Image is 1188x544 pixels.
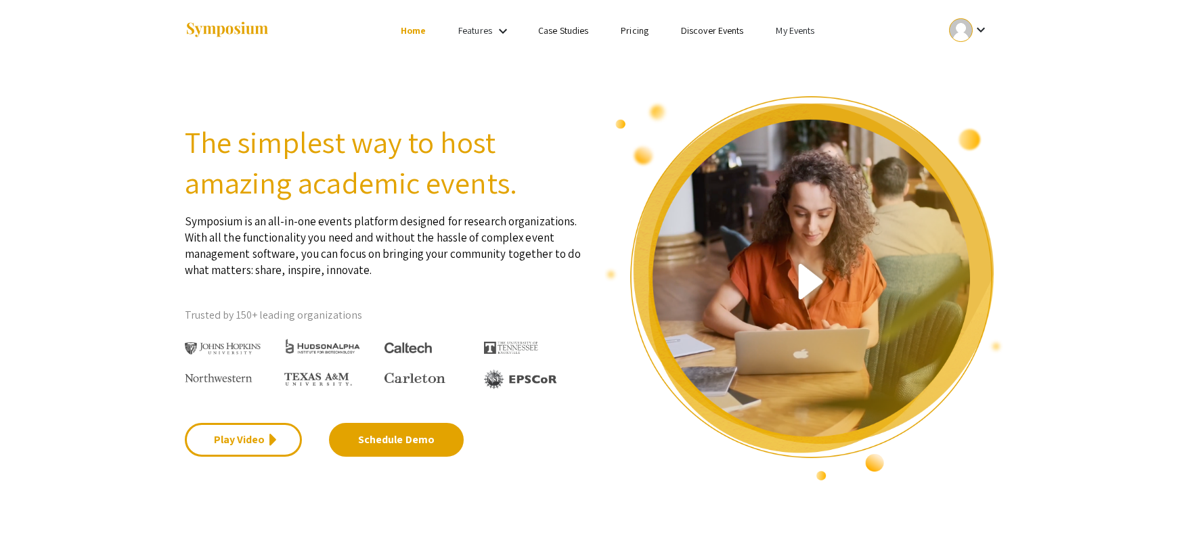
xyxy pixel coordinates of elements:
[538,24,588,37] a: Case Studies
[604,95,1004,482] img: video overview of Symposium
[484,369,558,389] img: EPSCOR
[185,342,261,355] img: Johns Hopkins University
[185,21,269,39] img: Symposium by ForagerOne
[401,24,426,37] a: Home
[384,342,432,354] img: Caltech
[458,24,492,37] a: Features
[935,15,1003,45] button: Expand account dropdown
[329,423,464,457] a: Schedule Demo
[284,338,361,354] img: HudsonAlpha
[185,305,584,325] p: Trusted by 150+ leading organizations
[185,373,252,382] img: Northwestern
[681,24,744,37] a: Discover Events
[185,122,584,203] h2: The simplest way to host amazing academic events.
[621,24,648,37] a: Pricing
[185,203,584,278] p: Symposium is an all-in-one events platform designed for research organizations. With all the func...
[484,342,538,354] img: The University of Tennessee
[776,24,814,37] a: My Events
[185,423,302,457] a: Play Video
[495,23,511,39] mat-icon: Expand Features list
[384,373,445,384] img: Carleton
[973,22,989,38] mat-icon: Expand account dropdown
[284,373,352,386] img: Texas A&M University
